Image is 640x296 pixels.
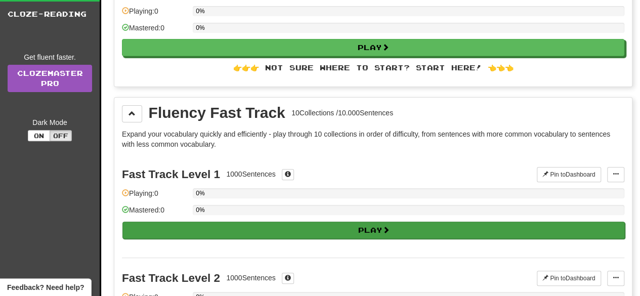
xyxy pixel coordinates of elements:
div: Mastered: 0 [122,23,188,39]
p: Expand your vocabulary quickly and efficiently - play through 10 collections in order of difficul... [122,129,624,149]
div: Get fluent faster. [8,52,92,62]
div: Mastered: 0 [122,205,188,222]
div: 1000 Sentences [226,169,275,179]
button: On [28,130,50,141]
div: Playing: 0 [122,6,188,23]
div: 👉👉👉 Not sure where to start? Start here! 👈👈👈 [122,63,624,73]
div: Fast Track Level 1 [122,168,220,181]
div: Fluency Fast Track [149,105,285,120]
button: Pin toDashboard [537,271,601,286]
button: Pin toDashboard [537,167,601,182]
span: Open feedback widget [7,282,84,292]
button: Play [122,222,625,239]
div: Fast Track Level 2 [122,272,220,284]
div: Playing: 0 [122,188,188,205]
div: Dark Mode [8,117,92,128]
div: 1000 Sentences [226,273,275,283]
button: Off [50,130,72,141]
button: Play [122,39,624,56]
div: 10 Collections / 10.000 Sentences [291,108,393,118]
a: ClozemasterPro [8,65,92,92]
